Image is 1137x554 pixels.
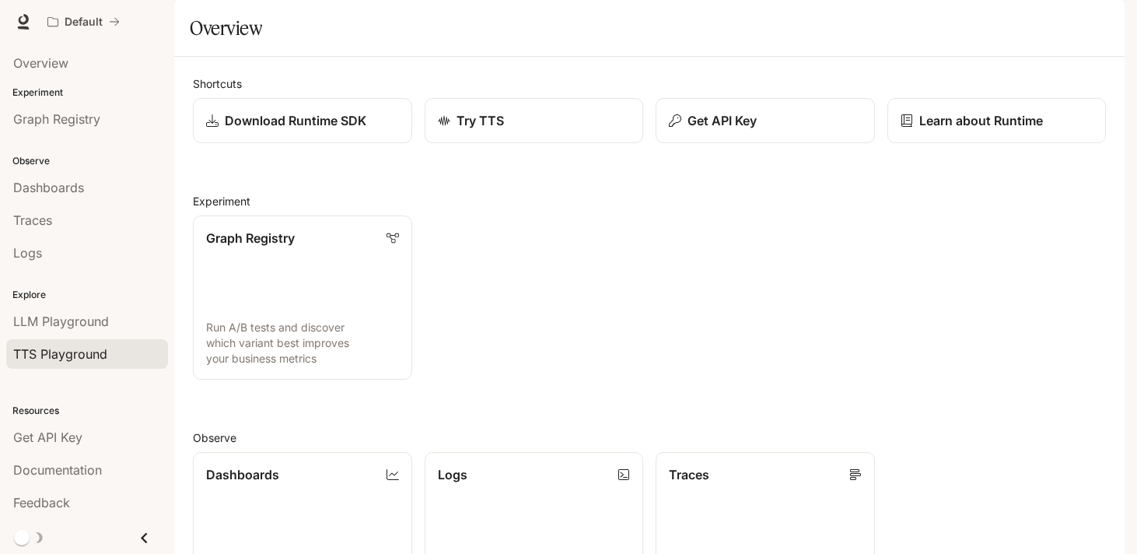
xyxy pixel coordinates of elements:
h2: Experiment [193,193,1106,209]
a: Learn about Runtime [887,98,1107,143]
p: Run A/B tests and discover which variant best improves your business metrics [206,320,399,366]
p: Default [65,16,103,29]
a: Download Runtime SDK [193,98,412,143]
p: Download Runtime SDK [225,111,366,130]
h1: Overview [190,12,262,44]
p: Traces [669,465,709,484]
a: Try TTS [425,98,644,143]
button: All workspaces [40,6,127,37]
p: Get API Key [687,111,757,130]
h2: Observe [193,430,1106,446]
p: Graph Registry [206,229,295,247]
p: Dashboards [206,465,279,484]
a: Graph RegistryRun A/B tests and discover which variant best improves your business metrics [193,216,412,380]
button: Get API Key [656,98,875,143]
p: Try TTS [457,111,504,130]
p: Learn about Runtime [919,111,1043,130]
p: Logs [438,465,467,484]
h2: Shortcuts [193,75,1106,92]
